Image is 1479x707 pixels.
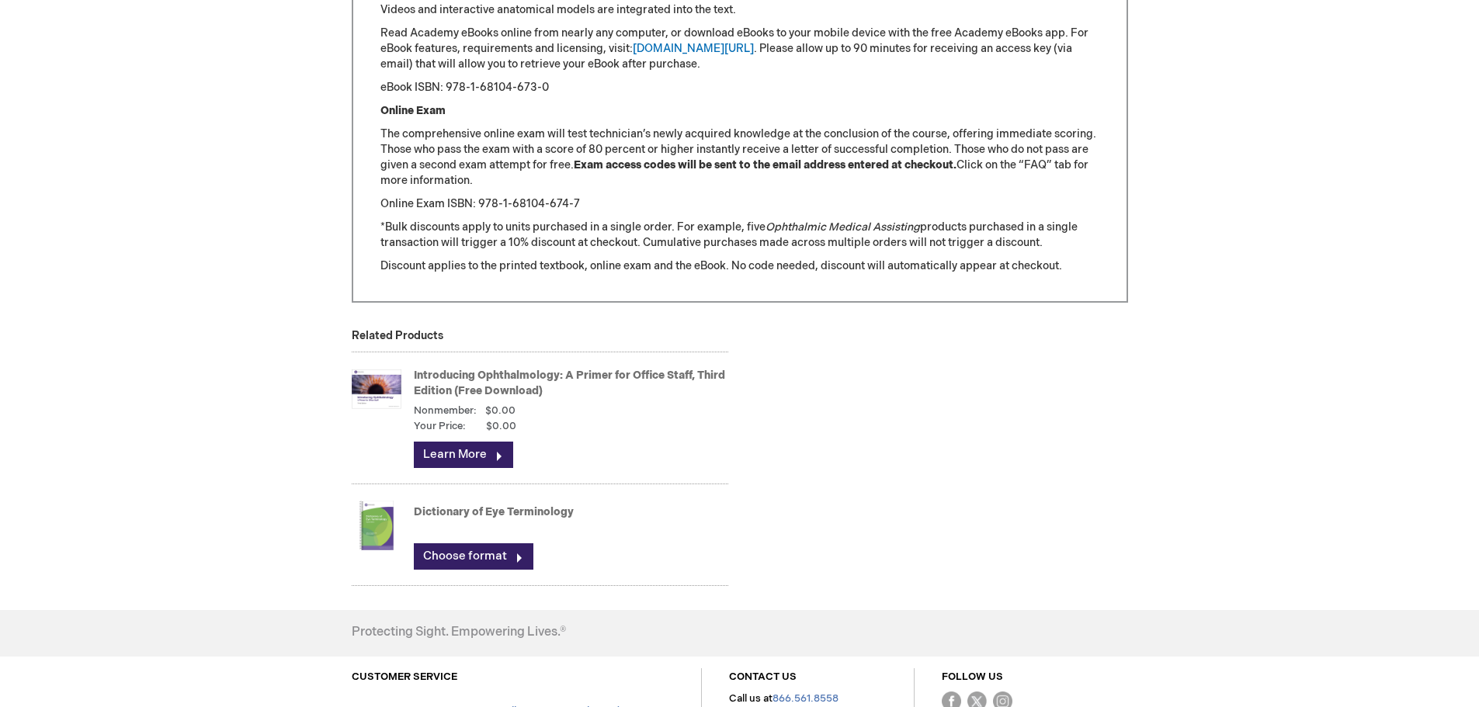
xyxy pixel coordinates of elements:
a: Learn More [414,442,513,468]
h4: Protecting Sight. Empowering Lives.® [352,626,566,639]
strong: Nonmember: [414,404,477,418]
p: Online Exam ISBN: 978-1-68104-674-7 [380,196,1099,212]
p: Discount applies to the printed textbook, online exam and the eBook. No code needed, discount wil... [380,258,1099,274]
p: The comprehensive online exam will test technician’s newly acquired knowledge at the conclusion o... [380,126,1099,189]
a: FOLLOW US [942,671,1003,683]
strong: Your Price: [414,419,466,434]
a: CUSTOMER SERVICE [352,671,457,683]
strong: Exam access codes will be sent to the email address entered at checkout. [574,158,956,172]
a: CONTACT US [729,671,797,683]
img: Introducing Ophthalmology: A Primer for Office Staff, Third Edition (Free Download) [352,358,401,420]
a: [DOMAIN_NAME][URL] [633,42,754,55]
em: Ophthalmic Medical Assisting [766,220,920,234]
p: Read Academy eBooks online from nearly any computer, or download eBooks to your mobile device wit... [380,26,1099,72]
p: *Bulk discounts apply to units purchased in a single order. For example, five products purchased ... [380,220,1099,251]
span: $0.00 [485,404,516,417]
strong: Online Exam [380,104,446,117]
a: 866.561.8558 [772,692,838,705]
strong: Related Products [352,329,443,342]
a: Introducing Ophthalmology: A Primer for Office Staff, Third Edition (Free Download) [414,369,725,397]
a: Dictionary of Eye Terminology [414,505,574,518]
p: eBook ISBN: 978-1-68104-673-0 [380,80,1099,95]
a: Choose format [414,543,533,570]
span: $0.00 [468,419,516,434]
img: Dictionary of Eye Terminology [352,494,401,556]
